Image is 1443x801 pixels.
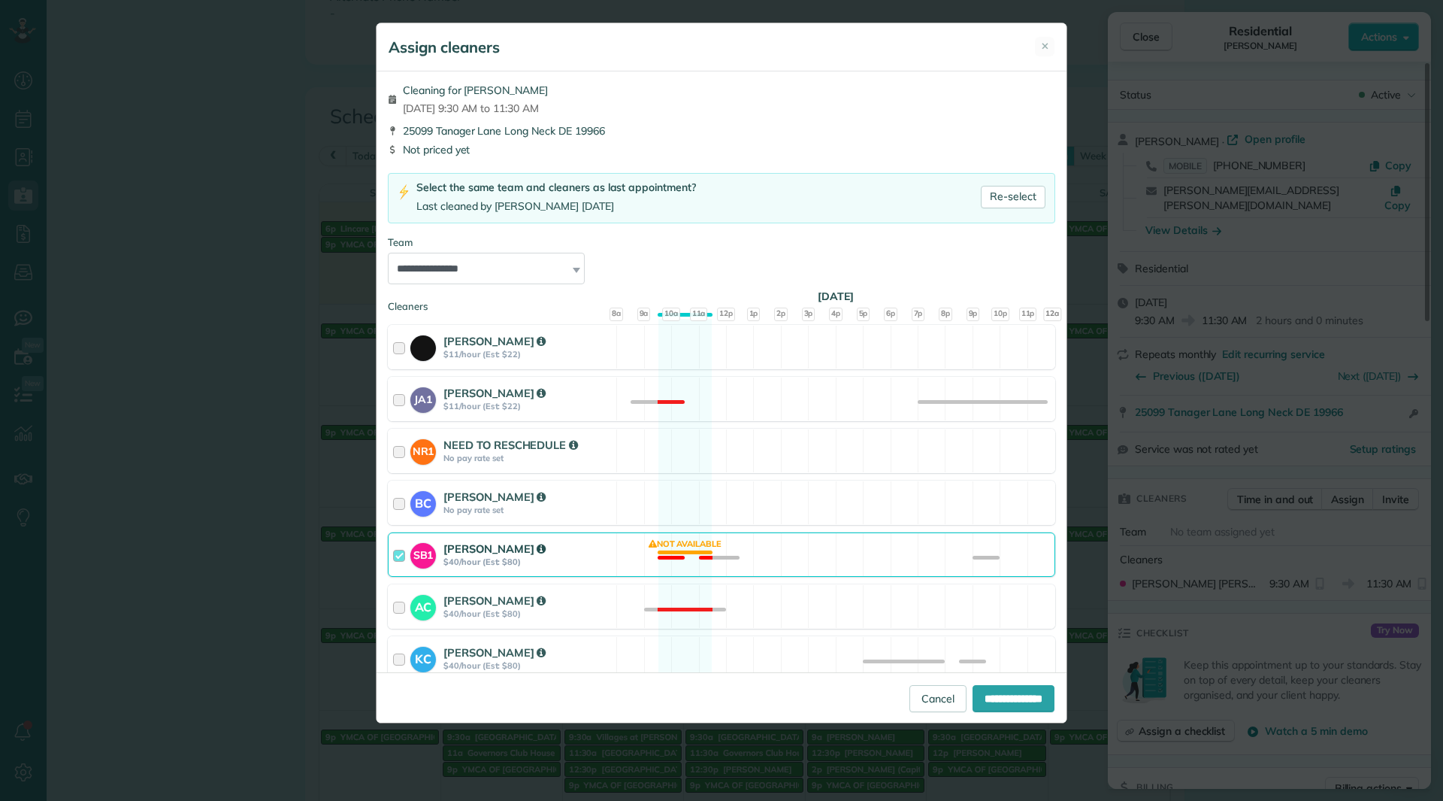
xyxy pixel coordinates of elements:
[410,595,436,616] strong: AC
[443,349,612,360] strong: $11/hour (Est: $22)
[410,387,436,408] strong: JA1
[388,123,1055,138] div: 25099 Tanager Lane Long Neck DE 19966
[443,593,546,608] strong: [PERSON_NAME]
[388,299,1055,304] div: Cleaners
[443,608,612,619] strong: $40/hour (Est: $80)
[443,542,546,556] strong: [PERSON_NAME]
[398,184,410,200] img: lightning-bolt-icon-94e5364df696ac2de96d3a42b8a9ff6ba979493684c50e6bbbcda72601fa0d29.png
[1041,39,1049,53] span: ✕
[981,186,1045,208] a: Re-select
[403,101,548,116] span: [DATE] 9:30 AM to 11:30 AM
[410,439,436,460] strong: NR1
[410,491,436,512] strong: BC
[443,490,546,504] strong: [PERSON_NAME]
[388,235,1055,250] div: Team
[388,142,1055,157] div: Not priced yet
[389,37,500,58] h5: Assign cleaners
[443,334,546,348] strong: [PERSON_NAME]
[909,685,967,712] a: Cancel
[443,438,578,452] strong: NEED TO RESCHEDULE
[443,645,546,660] strong: [PERSON_NAME]
[410,543,436,563] strong: SB1
[410,647,436,668] strong: KC
[403,83,548,98] span: Cleaning for [PERSON_NAME]
[416,199,696,214] div: Last cleaned by [PERSON_NAME] [DATE]
[443,401,612,411] strong: $11/hour (Est: $22)
[443,505,612,515] strong: No pay rate set
[443,453,612,463] strong: No pay rate set
[443,386,546,400] strong: [PERSON_NAME]
[443,557,612,567] strong: $40/hour (Est: $80)
[443,660,612,671] strong: $40/hour (Est: $80)
[416,180,696,196] div: Select the same team and cleaners as last appointment?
